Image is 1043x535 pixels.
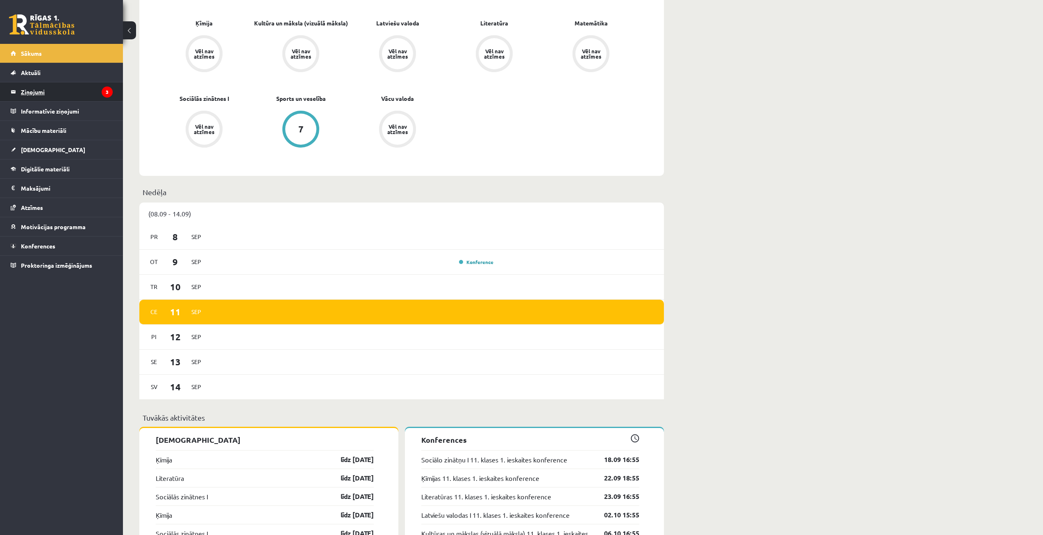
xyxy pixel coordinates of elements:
a: Matemātika [575,19,608,27]
i: 3 [102,87,113,98]
a: līdz [DATE] [326,510,374,520]
a: Ķīmija [156,455,172,464]
span: Pr [145,230,163,243]
span: Sep [188,230,205,243]
span: Sep [188,380,205,393]
span: Sākums [21,50,42,57]
a: Digitālie materiāli [11,159,113,178]
a: Literatūra [480,19,508,27]
span: 11 [163,305,188,319]
span: 9 [163,255,188,269]
div: Vēl nav atzīmes [386,48,409,59]
span: [DEMOGRAPHIC_DATA] [21,146,85,153]
div: Vēl nav atzīmes [579,48,602,59]
p: Konferences [421,434,639,445]
a: 22.09 18:55 [592,473,639,483]
a: Proktoringa izmēģinājums [11,256,113,275]
span: 10 [163,280,188,294]
a: 23.09 16:55 [592,492,639,501]
span: Se [145,355,163,368]
p: Nedēļa [143,187,661,198]
a: Konference [459,259,493,265]
div: (08.09 - 14.09) [139,203,664,225]
span: Aktuāli [21,69,41,76]
div: 7 [298,125,304,134]
legend: Informatīvie ziņojumi [21,102,113,121]
span: Sep [188,255,205,268]
p: [DEMOGRAPHIC_DATA] [156,434,374,445]
a: Sociālās zinātnes I [156,492,208,501]
span: Pi [145,330,163,343]
span: Digitālie materiāli [21,165,70,173]
a: Vēl nav atzīmes [446,35,543,74]
a: Vācu valoda [381,94,414,103]
a: Atzīmes [11,198,113,217]
span: Mācību materiāli [21,127,66,134]
a: līdz [DATE] [326,473,374,483]
a: Literatūras 11. klases 1. ieskaites konference [421,492,551,501]
span: Atzīmes [21,204,43,211]
a: Rīgas 1. Tālmācības vidusskola [9,14,75,35]
span: Tr [145,280,163,293]
a: Sākums [11,44,113,63]
a: Maksājumi [11,179,113,198]
span: Proktoringa izmēģinājums [21,262,92,269]
a: Latviešu valodas I 11. klases 1. ieskaites konference [421,510,570,520]
div: Vēl nav atzīmes [289,48,312,59]
div: Vēl nav atzīmes [193,48,216,59]
span: Sep [188,330,205,343]
a: [DEMOGRAPHIC_DATA] [11,140,113,159]
a: Konferences [11,237,113,255]
a: Informatīvie ziņojumi [11,102,113,121]
span: 14 [163,380,188,394]
a: Vēl nav atzīmes [252,35,349,74]
a: Kultūra un māksla (vizuālā māksla) [254,19,348,27]
span: Konferences [21,242,55,250]
a: 18.09 16:55 [592,455,639,464]
a: Ziņojumi3 [11,82,113,101]
a: Aktuāli [11,63,113,82]
a: Sports un veselība [276,94,326,103]
a: 02.10 15:55 [592,510,639,520]
span: 12 [163,330,188,344]
a: Sociālās zinātnes I [180,94,229,103]
a: līdz [DATE] [326,492,374,501]
legend: Maksājumi [21,179,113,198]
a: Mācību materiāli [11,121,113,140]
span: Ce [145,305,163,318]
span: Sv [145,380,163,393]
a: 7 [252,111,349,149]
span: 13 [163,355,188,369]
a: Vēl nav atzīmes [156,111,252,149]
div: Vēl nav atzīmes [483,48,506,59]
a: Sociālo zinātņu I 11. klases 1. ieskaites konference [421,455,567,464]
a: Latviešu valoda [376,19,419,27]
a: Vēl nav atzīmes [543,35,639,74]
a: Vēl nav atzīmes [349,35,446,74]
span: Ot [145,255,163,268]
a: Vēl nav atzīmes [156,35,252,74]
span: Motivācijas programma [21,223,86,230]
a: Vēl nav atzīmes [349,111,446,149]
div: Vēl nav atzīmes [193,124,216,134]
span: 8 [163,230,188,244]
a: Ķīmija [195,19,213,27]
a: Ķīmija [156,510,172,520]
span: Sep [188,355,205,368]
div: Vēl nav atzīmes [386,124,409,134]
legend: Ziņojumi [21,82,113,101]
a: Literatūra [156,473,184,483]
a: līdz [DATE] [326,455,374,464]
a: Ķīmijas 11. klases 1. ieskaites konference [421,473,539,483]
span: Sep [188,305,205,318]
span: Sep [188,280,205,293]
p: Tuvākās aktivitātes [143,412,661,423]
a: Motivācijas programma [11,217,113,236]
